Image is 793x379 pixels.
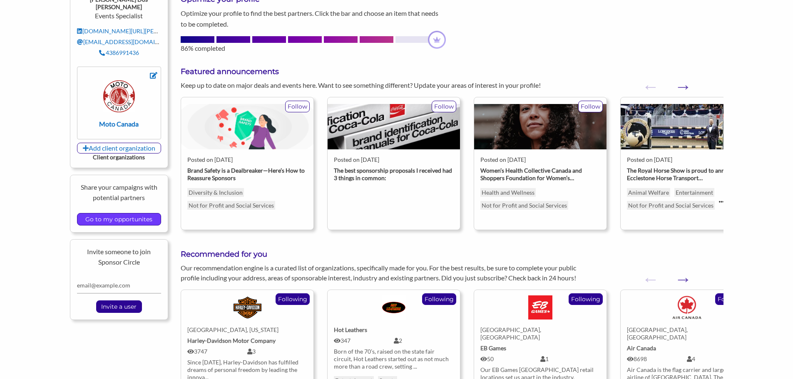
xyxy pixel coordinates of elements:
[187,156,307,163] div: Posted on [DATE]
[334,156,454,163] div: Posted on [DATE]
[334,326,367,333] strong: Hot Leathers
[627,188,670,197] p: Animal Welfare
[480,201,568,210] p: Not for Profit and Social Services
[334,348,454,370] div: Born of the 70’s, raised on the state fair circuit, Hot Leathers started out as not much more tha...
[99,49,139,56] a: 4386991436
[99,120,139,128] strong: Moto Canada
[674,271,683,279] button: Next
[579,101,602,112] p: Follow
[674,78,683,87] button: Next
[187,337,276,344] strong: Harley-Davidson Motor Company
[627,344,656,352] strong: Air Canada
[87,80,151,127] a: Moto Canada
[334,167,452,181] strong: The best sponsorship proposals I received had 3 things in common:
[642,271,650,279] button: Previous
[432,101,456,112] p: Follow
[480,188,536,197] p: Health and Wellness
[334,337,394,344] div: 347
[480,326,600,341] div: [GEOGRAPHIC_DATA], [GEOGRAPHIC_DATA]
[474,104,607,149] img: vjueezl5yqqde00ejimn.jpg
[81,213,157,225] input: Go to my opportunites
[187,188,244,197] a: Diversity & Inclusion
[276,294,309,305] p: Following
[328,104,460,149] img: kpbznxnh3kwzr1cg8vxa.jpg
[540,355,600,363] div: 1
[181,104,313,149] img: hro2n78csy6xogamkarv.png
[687,355,747,363] div: 4
[77,277,162,294] input: email@example.com
[382,295,406,320] img: Hot Leathers Logo
[174,263,591,283] div: Our recommendation engine is a curated list of organizations, specifically made for you. For the ...
[181,249,723,260] h3: Recommended for you
[428,31,446,49] img: dashboard-profile-progress-crown-a4ad1e52.png
[569,294,602,305] p: Following
[528,295,552,320] img: EB Games Logo
[480,355,540,363] div: 50
[187,167,305,181] strong: Brand Safety is a Dealbreaker—Here’s How to Reassure Sponsors
[627,355,687,363] div: 8698
[187,201,275,210] a: Not for Profit and Social Services
[187,348,247,355] div: 3747
[187,326,307,334] div: [GEOGRAPHIC_DATA], [US_STATE]
[229,295,266,320] img: Logo
[672,295,702,320] img: Air Canada Logo
[77,182,162,203] p: Share your campaigns with potential partners
[103,80,135,112] img: yp66v0sasgcapjckc3yt
[621,104,753,149] img: The_Royal_Agricultural_Winter_Fair_The_Royal_Horse_Show_is_proud.jpg
[627,201,715,210] p: Not for Profit and Social Services
[77,38,181,45] a: [EMAIL_ADDRESS][DOMAIN_NAME]
[480,167,582,181] strong: Women’s Health Collective Canada and Shoppers Foundation for Women’s …
[716,294,749,305] p: Following
[423,294,456,305] p: Following
[642,78,650,87] button: Previous
[77,27,238,35] a: [DOMAIN_NAME][URL][PERSON_NAME][PERSON_NAME]
[674,188,714,197] p: Entertainment
[181,43,446,53] div: 86% completed
[97,301,141,312] input: Invite a user
[181,8,446,29] p: Optimize your profile to find the best partners. Click the bar and choose an item that needs to b...
[627,156,747,163] div: Posted on [DATE]
[394,337,454,344] div: 2
[286,101,309,112] p: Follow
[480,344,506,352] strong: EB Games
[181,67,723,77] h3: Featured announcements
[93,154,145,161] strong: Client organizations
[77,143,162,154] a: Add client organization
[627,167,741,181] strong: The Royal Horse Show is proud to announce Ecclestone Horse Transport …
[77,246,162,268] p: Invite someone to join Sponsor Circle
[480,156,600,163] div: Posted on [DATE]
[247,348,307,355] div: 3
[627,326,747,341] div: [GEOGRAPHIC_DATA], [GEOGRAPHIC_DATA]
[174,80,591,90] div: Keep up to date on major deals and events here. Want to see something different? Update your area...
